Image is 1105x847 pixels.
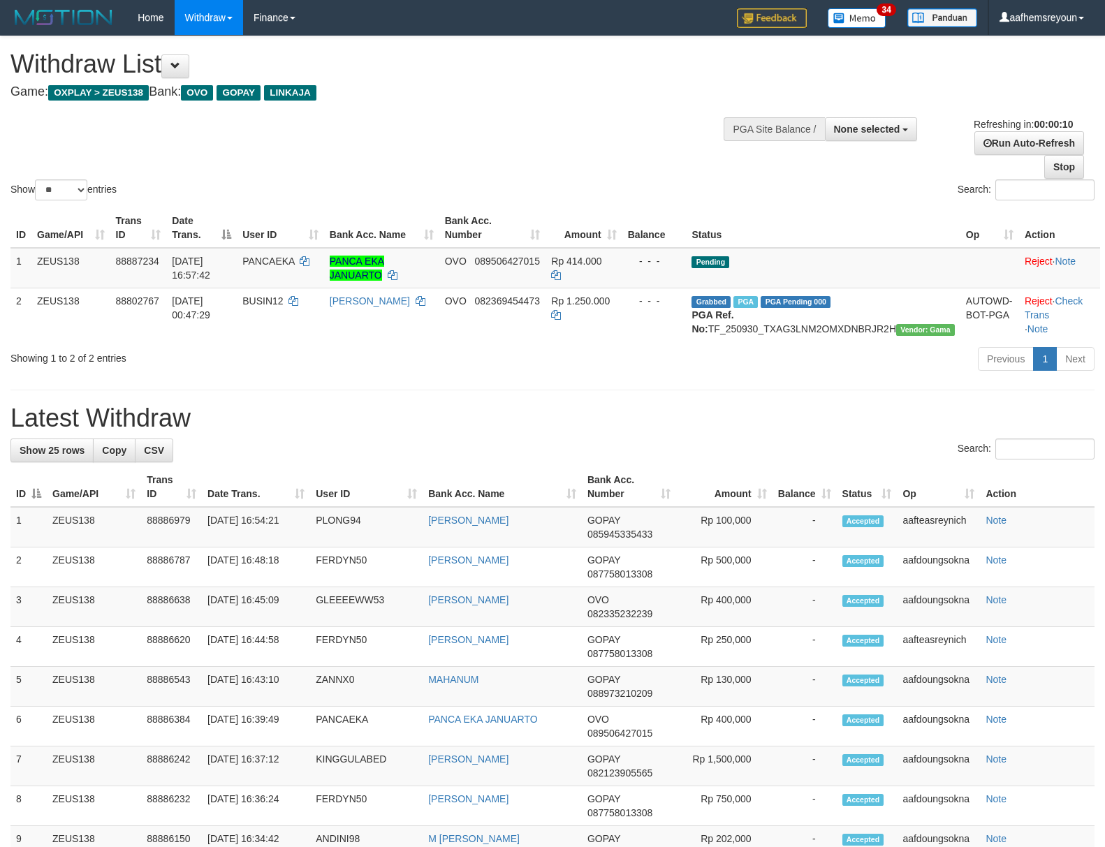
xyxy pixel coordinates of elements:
label: Show entries [10,179,117,200]
a: Note [986,833,1007,844]
span: GOPAY [587,674,620,685]
td: [DATE] 16:36:24 [202,786,310,826]
div: - - - [628,294,681,308]
td: aafdoungsokna [897,587,980,627]
span: Copy 082335232239 to clipboard [587,608,652,619]
td: ZEUS138 [47,667,141,707]
td: 4 [10,627,47,667]
td: aafdoungsokna [897,707,980,746]
a: PANCA EKA JANUARTO [330,256,384,281]
td: aafdoungsokna [897,786,980,826]
span: OVO [445,256,467,267]
td: aafteasreynich [897,507,980,547]
td: 1 [10,248,31,288]
span: Grabbed [691,296,731,308]
a: Note [986,554,1007,566]
strong: 00:00:10 [1034,119,1073,130]
span: Copy 082123905565 to clipboard [587,767,652,779]
a: [PERSON_NAME] [428,793,508,804]
td: 2 [10,288,31,341]
span: GOPAY [587,515,620,526]
td: 88886384 [141,707,202,746]
td: aafdoungsokna [897,547,980,587]
td: 7 [10,746,47,786]
td: 2 [10,547,47,587]
a: Copy [93,439,136,462]
span: Copy 089506427015 to clipboard [475,256,540,267]
h4: Game: Bank: [10,85,723,99]
td: 88886979 [141,507,202,547]
span: Marked by aafsreyleap [733,296,758,308]
a: [PERSON_NAME] [428,594,508,605]
span: Rp 1.250.000 [551,295,610,307]
th: Bank Acc. Name: activate to sort column ascending [324,208,439,248]
th: User ID: activate to sort column ascending [237,208,324,248]
th: Op: activate to sort column ascending [960,208,1019,248]
a: Note [986,793,1007,804]
a: MAHANUM [428,674,478,685]
td: ZEUS138 [47,707,141,746]
td: Rp 250,000 [676,627,772,667]
span: 88802767 [116,295,159,307]
div: Showing 1 to 2 of 2 entries [10,346,450,365]
th: Amount: activate to sort column ascending [676,467,772,507]
td: [DATE] 16:54:21 [202,507,310,547]
span: OVO [587,714,609,725]
td: 88886787 [141,547,202,587]
img: panduan.png [907,8,977,27]
span: Copy 087758013308 to clipboard [587,807,652,818]
span: Accepted [842,675,884,686]
td: - [773,547,837,587]
span: PANCAEKA [242,256,294,267]
a: PANCA EKA JANUARTO [428,714,537,725]
a: 1 [1033,347,1057,371]
a: [PERSON_NAME] [428,515,508,526]
td: - [773,587,837,627]
td: aafdoungsokna [897,746,980,786]
span: GOPAY [587,793,620,804]
th: Bank Acc. Name: activate to sort column ascending [423,467,582,507]
td: Rp 750,000 [676,786,772,826]
a: [PERSON_NAME] [428,634,508,645]
a: Run Auto-Refresh [974,131,1084,155]
td: 88886638 [141,587,202,627]
span: LINKAJA [264,85,316,101]
td: - [773,507,837,547]
label: Search: [958,439,1095,459]
td: ZEUS138 [47,587,141,627]
th: ID [10,208,31,248]
select: Showentries [35,179,87,200]
span: Show 25 rows [20,445,85,456]
a: Note [1027,323,1048,334]
span: Refreshing in: [974,119,1073,130]
a: Reject [1025,295,1053,307]
td: [DATE] 16:37:12 [202,746,310,786]
td: - [773,627,837,667]
td: Rp 100,000 [676,507,772,547]
span: Copy 088973210209 to clipboard [587,688,652,699]
span: Accepted [842,794,884,806]
span: [DATE] 00:47:29 [172,295,210,321]
td: FERDYN50 [310,786,423,826]
a: Note [986,634,1007,645]
a: Show 25 rows [10,439,94,462]
h1: Latest Withdraw [10,404,1095,432]
a: Previous [978,347,1034,371]
td: ZEUS138 [47,547,141,587]
img: MOTION_logo.png [10,7,117,28]
td: [DATE] 16:39:49 [202,707,310,746]
td: AUTOWD-BOT-PGA [960,288,1019,341]
a: Check Trans [1025,295,1083,321]
td: Rp 400,000 [676,587,772,627]
td: 6 [10,707,47,746]
a: Note [986,674,1007,685]
span: Accepted [842,635,884,647]
td: ZEUS138 [47,507,141,547]
a: CSV [135,439,173,462]
input: Search: [995,179,1095,200]
th: Game/API: activate to sort column ascending [31,208,110,248]
td: 3 [10,587,47,627]
span: BUSIN12 [242,295,283,307]
td: Rp 1,500,000 [676,746,772,786]
td: aafdoungsokna [897,667,980,707]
